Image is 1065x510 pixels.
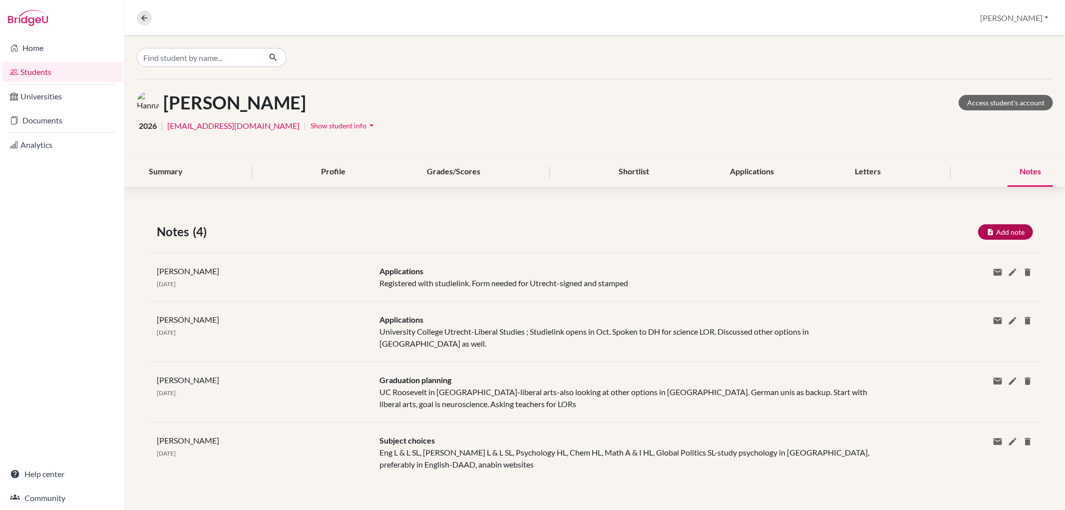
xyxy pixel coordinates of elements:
[379,436,435,445] span: Subject choices
[372,265,892,289] div: Registered with studielink. Form needed for Utrecht-signed and stamped
[372,435,892,471] div: Eng L & L SL, [PERSON_NAME] L & L SL, Psychology HL, Chem HL, Math A & I HL, Global Politics SL-s...
[167,120,300,132] a: [EMAIL_ADDRESS][DOMAIN_NAME]
[8,10,48,26] img: Bridge-U
[157,450,176,457] span: [DATE]
[372,374,892,410] div: UC Roosevelt in [GEOGRAPHIC_DATA]-liberal arts-also looking at other options in [GEOGRAPHIC_DATA]...
[2,110,122,130] a: Documents
[2,464,122,484] a: Help center
[415,157,492,187] div: Grades/Scores
[304,120,306,132] span: |
[157,266,219,276] span: [PERSON_NAME]
[2,488,122,508] a: Community
[157,389,176,397] span: [DATE]
[137,91,159,114] img: Hannah Kubitz's avatar
[137,48,261,67] input: Find student by name...
[2,62,122,82] a: Students
[379,375,451,385] span: Graduation planning
[2,86,122,106] a: Universities
[161,120,163,132] span: |
[959,95,1053,110] a: Access student's account
[1008,157,1053,187] div: Notes
[309,157,357,187] div: Profile
[843,157,893,187] div: Letters
[718,157,786,187] div: Applications
[366,120,376,130] i: arrow_drop_down
[379,266,423,276] span: Applications
[137,157,195,187] div: Summary
[311,121,366,130] span: Show student info
[379,315,423,324] span: Applications
[157,375,219,385] span: [PERSON_NAME]
[193,223,211,241] span: (4)
[139,120,157,132] span: 2026
[157,315,219,324] span: [PERSON_NAME]
[157,329,176,336] span: [DATE]
[157,280,176,288] span: [DATE]
[163,92,306,113] h1: [PERSON_NAME]
[978,224,1033,240] button: Add note
[2,38,122,58] a: Home
[2,135,122,155] a: Analytics
[157,436,219,445] span: [PERSON_NAME]
[372,314,892,350] div: University College Utrecht-Liberal Studies ; Studielink opens in Oct. Spoken to DH for science LO...
[157,223,193,241] span: Notes
[310,118,377,133] button: Show student infoarrow_drop_down
[607,157,661,187] div: Shortlist
[976,8,1053,27] button: [PERSON_NAME]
